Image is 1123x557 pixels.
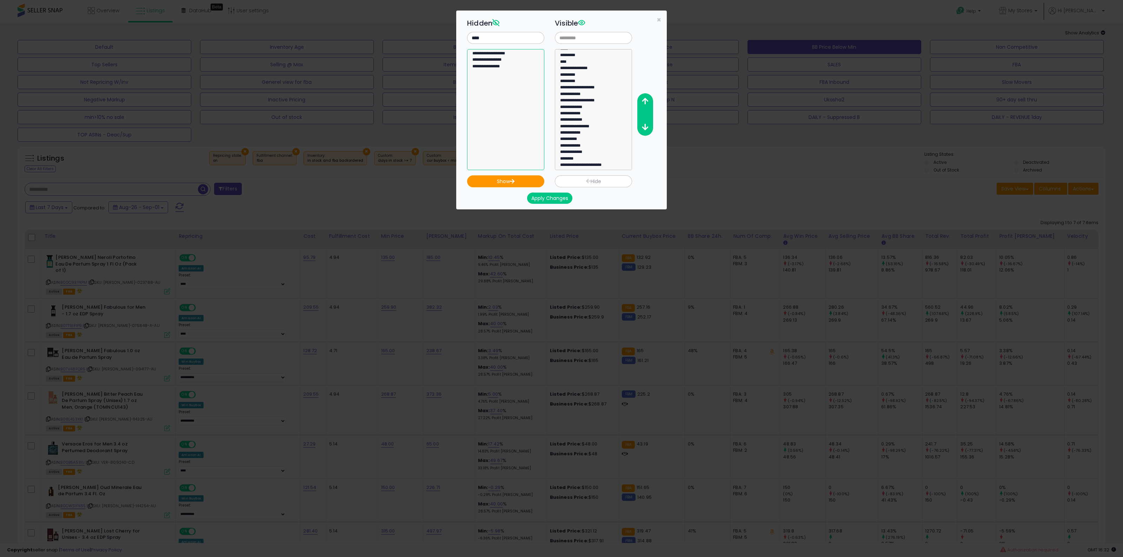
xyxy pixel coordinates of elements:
[527,193,572,204] button: Apply Changes
[555,18,632,28] h3: Visible
[467,18,544,28] h3: Hidden
[467,175,544,187] button: Show
[555,175,632,187] button: Hide
[657,15,661,25] span: ×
